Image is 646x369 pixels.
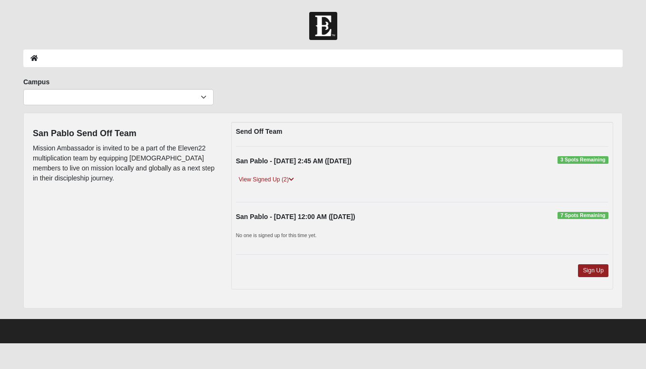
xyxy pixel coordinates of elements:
[236,157,352,165] strong: San Pablo - [DATE] 2:45 AM ([DATE])
[236,175,297,185] a: View Signed Up (2)
[236,128,283,135] strong: Send Off Team
[558,212,608,219] span: 7 Spots Remaining
[23,77,49,87] label: Campus
[236,213,355,220] strong: San Pablo - [DATE] 12:00 AM ([DATE])
[578,264,608,277] a: Sign Up
[33,129,217,139] h4: San Pablo Send Off Team
[236,232,317,238] small: No one is signed up for this time yet.
[558,156,608,164] span: 3 Spots Remaining
[309,12,337,40] img: Church of Eleven22 Logo
[33,143,217,183] p: Mission Ambassador is invited to be a part of the Eleven22 multiplication team by equipping [DEMO...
